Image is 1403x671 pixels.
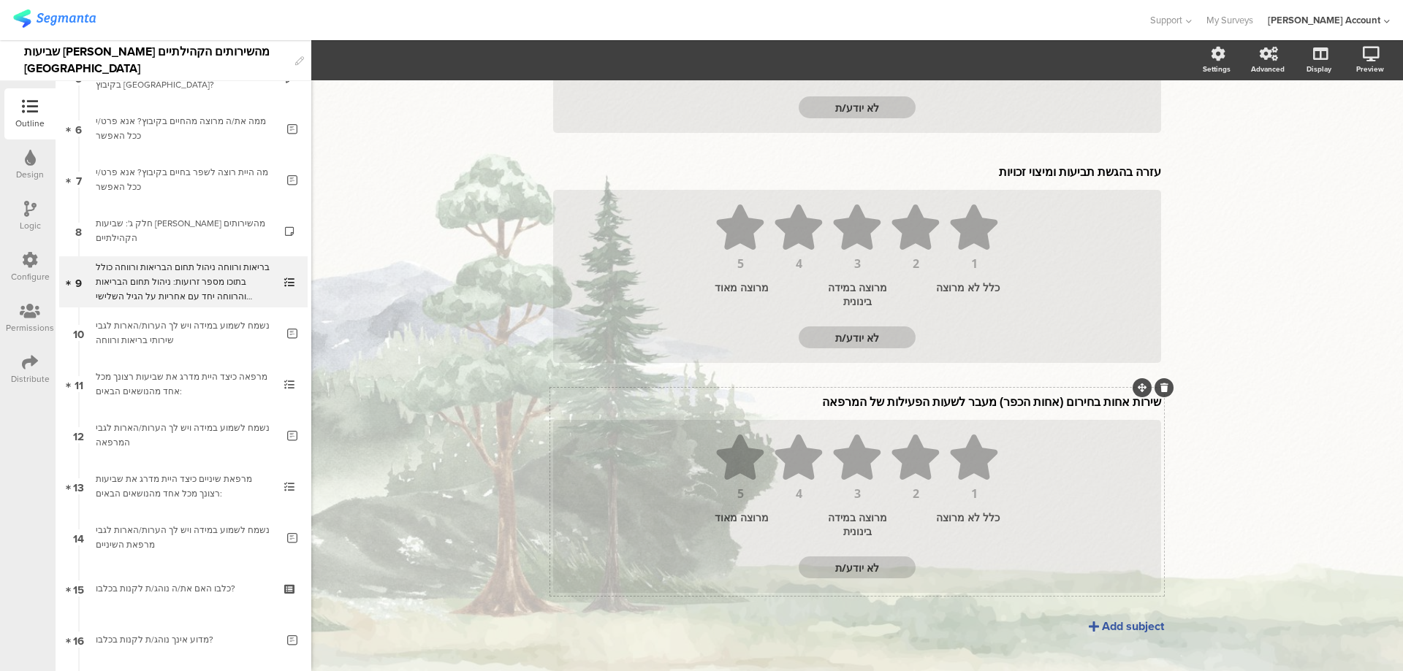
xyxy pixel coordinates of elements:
span: 12 [73,427,84,443]
div: נשמח לשמוע במידה ויש לך הערות/הארות לגבי המרפאה [96,421,276,450]
div: Permissions [6,321,54,334]
div: מה היית רוצה לשפר בחיים בקיבוץ? אנא פרט/י ככל האפשר [96,165,276,194]
div: מרוצה מאוד [715,280,800,308]
div: 4 [773,488,824,499]
div: Add subject [1102,618,1164,634]
div: ממה את/ה מרוצה מהחיים בקיבוץ? אנא פרט/י ככל האפשר [96,114,276,143]
div: Settings [1203,64,1231,74]
div: מרוצה במידה בינונית [815,280,900,308]
a: 7 מה היית רוצה לשפר בחיים בקיבוץ? אנא פרט/י ככל האפשר [59,154,308,205]
span: 10 [73,325,84,341]
div: כלבו האם את/ה נוהג/ת לקנות בכלבו? [96,581,270,596]
div: מרוצה מאוד [715,510,800,538]
div: Advanced [1251,64,1285,74]
div: Preview [1356,64,1384,74]
span: 11 [75,376,83,392]
span: 14 [73,529,84,545]
div: Logic [20,219,41,232]
div: כלל לא מרוצה [914,280,1000,308]
div: חלק ג': שביעות רצון מהשירותים הקהילתיים [96,216,270,245]
div: Display [1307,64,1331,74]
div: Design [16,168,44,181]
span: Support [1150,13,1182,27]
div: Configure [11,270,50,283]
div: נשמח לשמוע במידה ויש לך הערות/הארות לגבי מרפאת השיניים [96,523,276,552]
div: 3 [832,488,883,499]
div: מדוע אינך נוהג/ת לקנות בכלבו? [96,632,276,647]
p: עזרה בהגשת תביעות ומיצוי זכויות [553,164,1161,180]
a: 16 מדוע אינך נוהג/ת לקנות בכלבו? [59,614,308,665]
div: מרוצה במידה בינונית [815,510,900,538]
div: 1 [948,488,1000,499]
p: שירות אחות בחירום (אחות הכפר) מעבר לשעות הפעילות של המרפאה [553,394,1161,410]
span: 6 [75,120,82,137]
div: 2 [890,488,941,499]
div: 1 [948,258,1000,269]
span: 13 [73,478,84,494]
div: בריאות ורווחה ניהול תחום הבריאות ורווחה כולל בתוכו מספר זרועות: ניהול תחום הבריאות והרווחה יחד עם... [96,260,270,304]
div: 5 [715,488,766,499]
div: 3 [832,258,883,269]
a: 12 נשמח לשמוע במידה ויש לך הערות/הארות לגבי המרפאה [59,410,308,461]
button: Add subject [1089,618,1164,634]
a: 6 ממה את/ה מרוצה מהחיים בקיבוץ? אנא פרט/י ככל האפשר [59,103,308,154]
a: 14 נשמח לשמוע במידה ויש לך הערות/הארות לגבי מרפאת השיניים [59,512,308,563]
div: Outline [15,117,45,130]
div: Distribute [11,372,50,386]
a: 15 כלבו האם את/ה נוהג/ת לקנות בכלבו? [59,563,308,614]
a: 10 נשמח לשמוע במידה ויש לך הערות/הארות לגבי שירותי בריאות ורווחה [59,307,308,358]
div: נשמח לשמוע במידה ויש לך הערות/הארות לגבי שירותי בריאות ורווחה [96,318,276,348]
div: [PERSON_NAME] Account [1268,13,1380,27]
div: מרפאה כיצד היית מדרג את שביעות רצונך מכל אחד מהנושאים הבאים: [96,369,270,399]
div: 2 [890,258,941,269]
div: מרפאת שיניים כיצד היית מדרג את שביעות רצונך מכל אחד מהנושאים הבאים: [96,472,270,501]
div: שביעות [PERSON_NAME] מהשירותים הקהילתיים [GEOGRAPHIC_DATA] [24,40,288,80]
a: 9 בריאות ורווחה ניהול תחום הבריאות ורווחה כולל בתוכו מספר זרועות: ניהול תחום הבריאות והרווחה יחד ... [59,256,308,307]
a: 13 מרפאת שיניים כיצד היית מדרג את שביעות רצונך מכל אחד מהנושאים הבאים: [59,461,308,512]
span: 16 [73,632,84,648]
span: 15 [73,580,84,597]
div: כלל לא מרוצה [914,510,1000,538]
div: 4 [773,258,824,269]
a: 11 מרפאה כיצד היית מדרג את שביעות רצונך מכל אחד מהנושאים הבאים: [59,358,308,410]
span: 7 [76,172,82,188]
div: 5 [715,258,766,269]
img: segmanta logo [13,9,96,28]
span: 9 [75,274,82,290]
span: 8 [75,223,82,239]
span: 5 [75,69,82,85]
a: 8 חלק ג': שביעות [PERSON_NAME] מהשירותים הקהילתיים [59,205,308,256]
